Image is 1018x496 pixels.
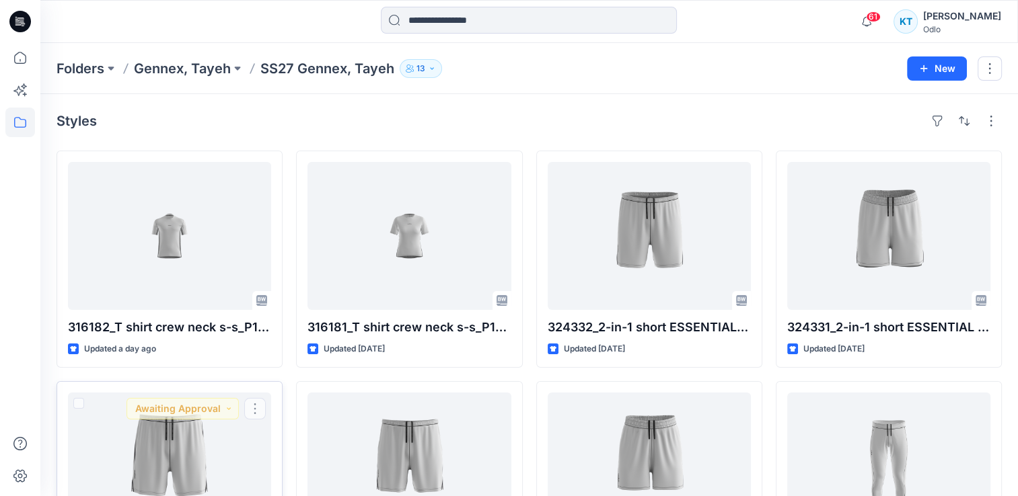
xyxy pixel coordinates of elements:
p: 13 [416,61,425,76]
p: SS27 Gennex, Tayeh [260,59,394,78]
a: Gennex, Tayeh [134,59,231,78]
p: Updated [DATE] [324,342,385,356]
a: 324332_2-in-1 short ESSENTIAL 6 INCH_P1_YPT [548,162,751,310]
button: New [907,56,967,81]
p: 316181_T shirt crew neck s-s_P1_YPT [307,318,511,337]
p: 316182_T shirt crew neck s-s_P1_YPT [68,318,271,337]
a: Folders [57,59,104,78]
div: KT [894,9,918,34]
a: 324331_2-in-1 short ESSENTIAL 4 INCH_P1_YPT [787,162,990,310]
p: Updated a day ago [84,342,156,356]
button: 13 [400,59,442,78]
div: Odlo [923,24,1001,34]
p: 324332_2-in-1 short ESSENTIAL 6 INCH_P1_YPT [548,318,751,337]
p: Updated [DATE] [564,342,625,356]
span: 61 [866,11,881,22]
p: 324331_2-in-1 short ESSENTIAL 4 INCH_P1_YPT [787,318,990,337]
h4: Styles [57,113,97,129]
p: Updated [DATE] [803,342,865,356]
div: [PERSON_NAME] [923,8,1001,24]
a: 316181_T shirt crew neck s-s_P1_YPT [307,162,511,310]
a: 316182_T shirt crew neck s-s_P1_YPT [68,162,271,310]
